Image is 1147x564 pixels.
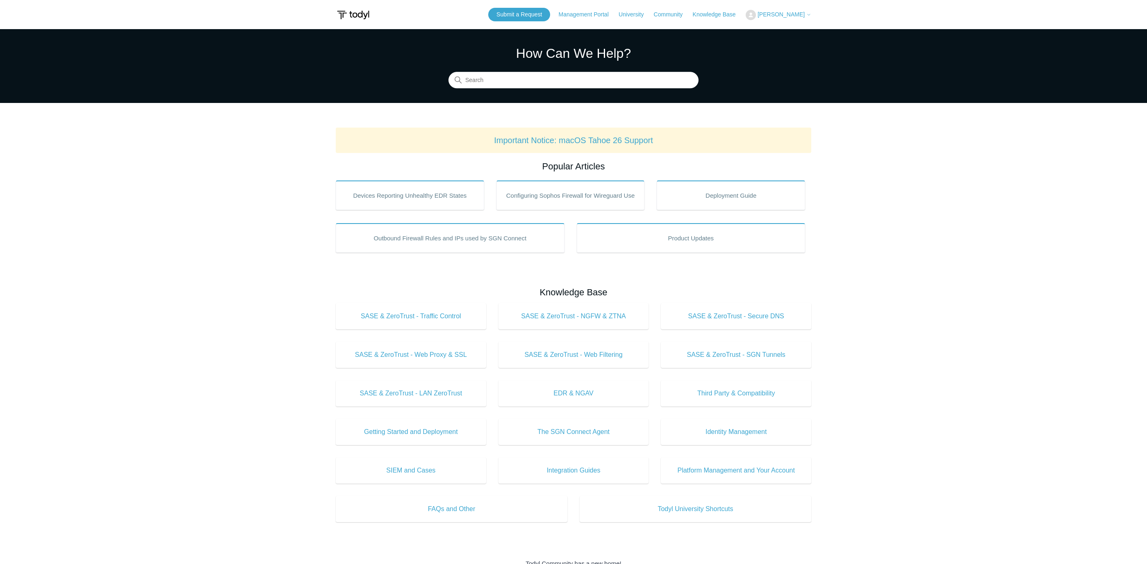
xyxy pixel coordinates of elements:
span: EDR & NGAV [511,388,637,398]
span: The SGN Connect Agent [511,427,637,437]
span: SIEM and Cases [348,466,474,475]
span: SASE & ZeroTrust - Secure DNS [673,311,799,321]
a: The SGN Connect Agent [498,419,649,445]
h1: How Can We Help? [448,43,699,63]
span: SASE & ZeroTrust - SGN Tunnels [673,350,799,360]
span: [PERSON_NAME] [758,11,805,18]
a: Platform Management and Your Account [661,457,811,484]
span: SASE & ZeroTrust - LAN ZeroTrust [348,388,474,398]
a: EDR & NGAV [498,380,649,406]
a: Getting Started and Deployment [336,419,486,445]
span: SASE & ZeroTrust - Web Proxy & SSL [348,350,474,360]
span: SASE & ZeroTrust - Web Filtering [511,350,637,360]
a: SASE & ZeroTrust - Web Proxy & SSL [336,342,486,368]
h2: Popular Articles [336,160,811,173]
a: Management Portal [559,10,617,19]
a: Deployment Guide [657,180,805,210]
span: SASE & ZeroTrust - NGFW & ZTNA [511,311,637,321]
a: SASE & ZeroTrust - Secure DNS [661,303,811,329]
span: Getting Started and Deployment [348,427,474,437]
a: Outbound Firewall Rules and IPs used by SGN Connect [336,223,564,253]
h2: Knowledge Base [336,285,811,299]
span: SASE & ZeroTrust - Traffic Control [348,311,474,321]
a: SASE & ZeroTrust - Traffic Control [336,303,486,329]
button: [PERSON_NAME] [746,10,811,20]
a: SASE & ZeroTrust - SGN Tunnels [661,342,811,368]
a: SASE & ZeroTrust - Web Filtering [498,342,649,368]
a: Important Notice: macOS Tahoe 26 Support [494,136,653,145]
span: Integration Guides [511,466,637,475]
a: Knowledge Base [693,10,744,19]
a: Identity Management [661,419,811,445]
a: Third Party & Compatibility [661,380,811,406]
a: Todyl University Shortcuts [580,496,811,522]
a: SIEM and Cases [336,457,486,484]
a: Configuring Sophos Firewall for Wireguard Use [496,180,645,210]
img: Todyl Support Center Help Center home page [336,7,371,23]
a: SASE & ZeroTrust - LAN ZeroTrust [336,380,486,406]
a: University [619,10,652,19]
a: SASE & ZeroTrust - NGFW & ZTNA [498,303,649,329]
a: Community [654,10,691,19]
span: Platform Management and Your Account [673,466,799,475]
span: FAQs and Other [348,504,555,514]
a: Product Updates [577,223,806,253]
a: Submit a Request [488,8,550,21]
a: Devices Reporting Unhealthy EDR States [336,180,484,210]
a: Integration Guides [498,457,649,484]
span: Third Party & Compatibility [673,388,799,398]
span: Identity Management [673,427,799,437]
input: Search [448,72,699,89]
a: FAQs and Other [336,496,567,522]
span: Todyl University Shortcuts [592,504,799,514]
